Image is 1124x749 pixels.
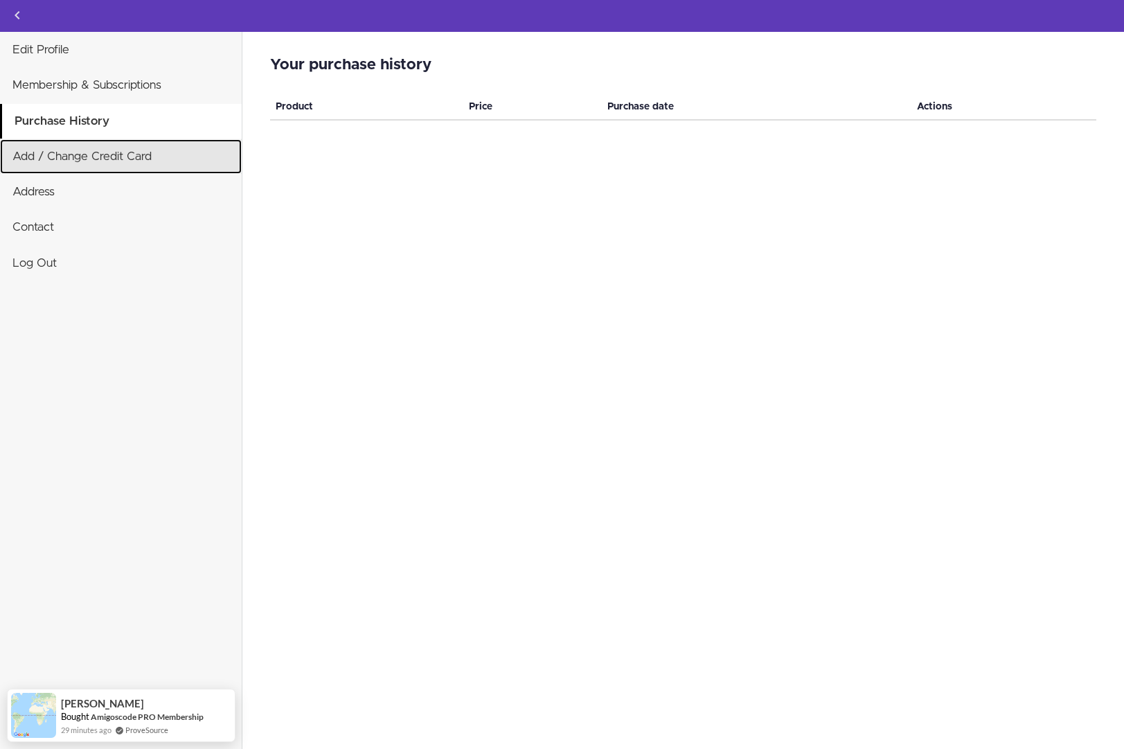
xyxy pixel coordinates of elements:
th: Purchase date [602,94,911,120]
span: Bought [61,711,89,722]
th: Price [463,94,601,120]
a: Amigoscode PRO Membership [91,711,204,723]
th: Product [270,94,463,120]
th: Actions [911,94,1096,120]
span: [PERSON_NAME] [61,698,144,710]
a: ProveSource [125,725,168,734]
a: Purchase History [2,104,242,139]
svg: Back to courses [9,7,26,24]
h2: Your purchase history [270,57,1096,73]
img: provesource social proof notification image [11,693,56,738]
span: 29 minutes ago [61,724,111,736]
